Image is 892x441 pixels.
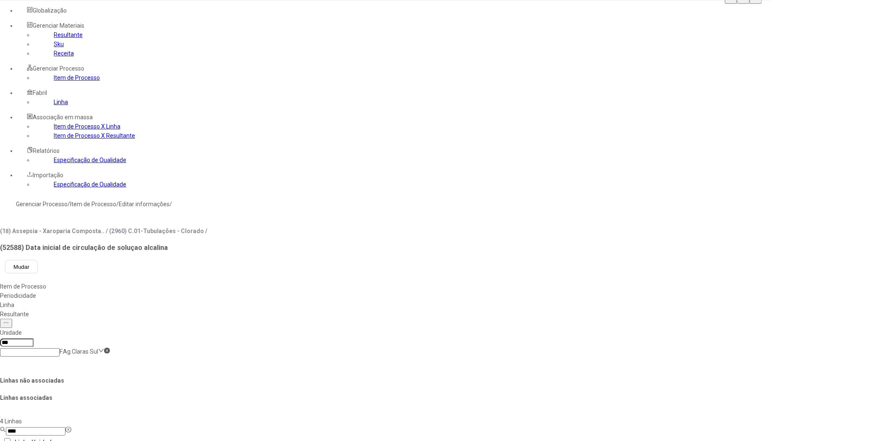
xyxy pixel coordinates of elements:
span: Globalização [33,7,67,14]
a: Sku [54,41,64,47]
span: Fabril [33,89,47,96]
a: Item de Processo [70,201,116,207]
a: Receita [54,50,74,57]
span: Gerenciar Processo [33,65,84,72]
a: Item de Processo [54,74,100,81]
a: Item de Processo X Resultante [54,132,135,139]
a: Resultante [54,31,83,38]
span: Mudar [13,264,29,270]
a: Especificação de Qualidade [54,181,126,188]
nz-select-item: F.Ag.Claras Sul [60,348,98,355]
a: Gerenciar Processo [16,201,68,207]
nz-breadcrumb-separator: / [68,201,70,207]
span: Gerenciar Materiais [33,22,84,29]
a: Linha [54,99,68,105]
span: Associação em massa [33,114,93,121]
a: Especificação de Qualidade [54,157,126,163]
span: Importação [33,172,63,178]
a: Editar informações [119,201,170,207]
nz-breadcrumb-separator: / [116,201,119,207]
button: Mudar [5,260,38,273]
span: Relatórios [33,147,60,154]
nz-breadcrumb-separator: / [170,201,172,207]
a: Item de Processo X Linha [54,123,120,130]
